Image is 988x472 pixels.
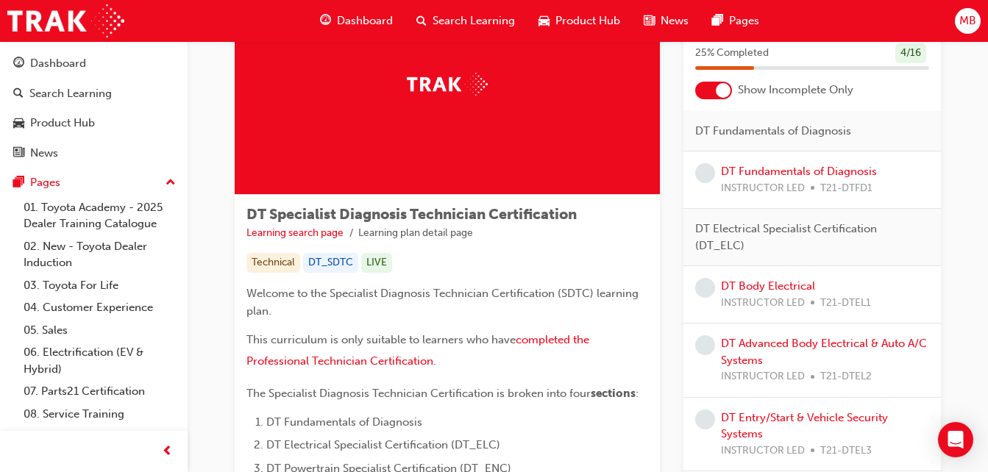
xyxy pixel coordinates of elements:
[721,337,927,367] a: DT Advanced Body Electrical & Auto A/C Systems
[416,12,427,30] span: search-icon
[700,6,771,36] a: pages-iconPages
[18,196,182,235] a: 01. Toyota Academy - 2025 Dealer Training Catalogue
[591,387,636,400] span: sections
[820,368,872,385] span: T21-DTEL2
[695,335,715,355] span: learningRecordVerb_NONE-icon
[938,422,973,457] div: Open Intercom Messenger
[18,274,182,297] a: 03. Toyota For Life
[358,225,473,242] li: Learning plan detail page
[246,206,577,223] span: DT Specialist Diagnosis Technician Certification
[6,140,182,167] a: News
[246,226,344,239] a: Learning search page
[29,85,112,102] div: Search Learning
[30,55,86,72] div: Dashboard
[6,80,182,107] a: Search Learning
[661,12,689,29] span: News
[18,235,182,274] a: 02. New - Toyota Dealer Induction
[246,333,592,368] a: completed the Professional Technician Certification
[303,253,358,273] div: DT_SDTC
[162,443,173,461] span: prev-icon
[721,368,805,385] span: INSTRUCTOR LED
[644,12,655,30] span: news-icon
[738,82,853,99] span: Show Incomplete Only
[6,47,182,169] button: DashboardSearch LearningProduct HubNews
[820,443,872,460] span: T21-DTEL3
[721,180,805,197] span: INSTRUCTOR LED
[695,45,769,62] span: 25 % Completed
[166,174,176,193] span: up-icon
[729,12,759,29] span: Pages
[13,147,24,160] span: news-icon
[959,12,976,29] span: MB
[539,12,550,30] span: car-icon
[695,278,715,298] span: learningRecordVerb_NONE-icon
[246,333,516,346] span: This curriculum is only suitable to learners who have
[6,50,182,77] a: Dashboard
[18,296,182,319] a: 04. Customer Experience
[955,8,981,34] button: MB
[895,43,926,63] div: 4 / 16
[30,145,58,162] div: News
[361,253,392,273] div: LIVE
[266,415,422,429] span: DT Fundamentals of Diagnosis
[405,6,527,36] a: search-iconSearch Learning
[820,295,871,312] span: T21-DTEL1
[246,287,642,318] span: Welcome to the Specialist Diagnosis Technician Certification (SDTC) learning plan.
[721,443,805,460] span: INSTRUCTOR LED
[308,6,405,36] a: guage-iconDashboard
[721,165,877,178] a: DT Fundamentals of Diagnosis
[820,180,873,197] span: T21-DTFD1
[18,380,182,403] a: 07. Parts21 Certification
[7,4,124,37] img: Trak
[636,387,639,400] span: :
[30,174,60,191] div: Pages
[721,411,888,441] a: DT Entry/Start & Vehicle Security Systems
[632,6,700,36] a: news-iconNews
[18,319,182,342] a: 05. Sales
[695,221,917,254] span: DT Electrical Specialist Certification (DT_ELC)
[13,57,24,71] span: guage-icon
[18,425,182,448] a: 09. Technical Training
[18,403,182,426] a: 08. Service Training
[712,12,723,30] span: pages-icon
[433,12,515,29] span: Search Learning
[721,295,805,312] span: INSTRUCTOR LED
[527,6,632,36] a: car-iconProduct Hub
[433,354,436,368] span: .
[695,163,715,183] span: learningRecordVerb_NONE-icon
[266,438,500,451] span: DT Electrical Specialist Certification (DT_ELC)
[13,87,24,101] span: search-icon
[18,341,182,380] a: 06. Electrification (EV & Hybrid)
[721,279,815,293] a: DT Body Electrical
[695,410,715,429] span: learningRecordVerb_NONE-icon
[6,110,182,137] a: Product Hub
[13,176,24,190] span: pages-icon
[6,169,182,196] button: Pages
[246,253,300,273] div: Technical
[695,123,851,140] span: DT Fundamentals of Diagnosis
[30,115,95,132] div: Product Hub
[320,12,331,30] span: guage-icon
[555,12,620,29] span: Product Hub
[407,73,488,96] img: Trak
[337,12,393,29] span: Dashboard
[246,387,591,400] span: The Specialist Diagnosis Technician Certification is broken into four
[13,117,24,130] span: car-icon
